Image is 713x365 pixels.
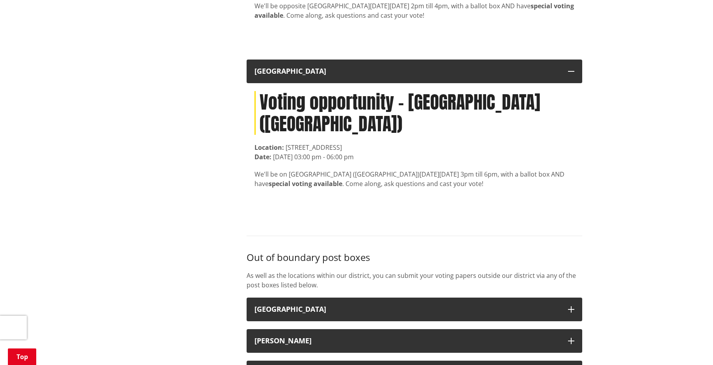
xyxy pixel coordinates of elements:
[254,153,271,161] strong: Date:
[247,298,582,321] button: [GEOGRAPHIC_DATA]
[254,304,326,314] strong: [GEOGRAPHIC_DATA]
[254,336,312,345] strong: [PERSON_NAME]
[254,67,560,75] div: [GEOGRAPHIC_DATA]
[677,332,705,360] iframe: Messenger Launcher
[247,60,582,83] button: [GEOGRAPHIC_DATA]
[254,170,564,188] span: [DATE][DATE] 3pm till 6pm, with a ballot box AND have . Come along, ask questions and cast your v...
[286,143,342,152] span: [STREET_ADDRESS]
[269,179,342,188] strong: special voting available
[254,1,574,20] div: We'll be opposite [GEOGRAPHIC_DATA]
[254,2,574,20] strong: special voting available
[254,91,574,134] h1: Voting opportunity - [GEOGRAPHIC_DATA] ([GEOGRAPHIC_DATA])
[254,143,284,152] strong: Location:
[254,169,574,188] div: We'll be on [GEOGRAPHIC_DATA] ([GEOGRAPHIC_DATA])
[247,329,582,353] button: [PERSON_NAME]
[247,252,582,263] h3: Out of boundary post boxes
[254,2,574,20] span: [DATE][DATE] 2pm till 4pm, with a ballot box AND have . Come along, ask questions and cast your v...
[247,271,582,290] p: As well as the locations within our district, you can submit your voting papers outside our distr...
[8,348,36,365] a: Top
[273,153,354,161] time: [DATE] 03:00 pm - 06:00 pm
